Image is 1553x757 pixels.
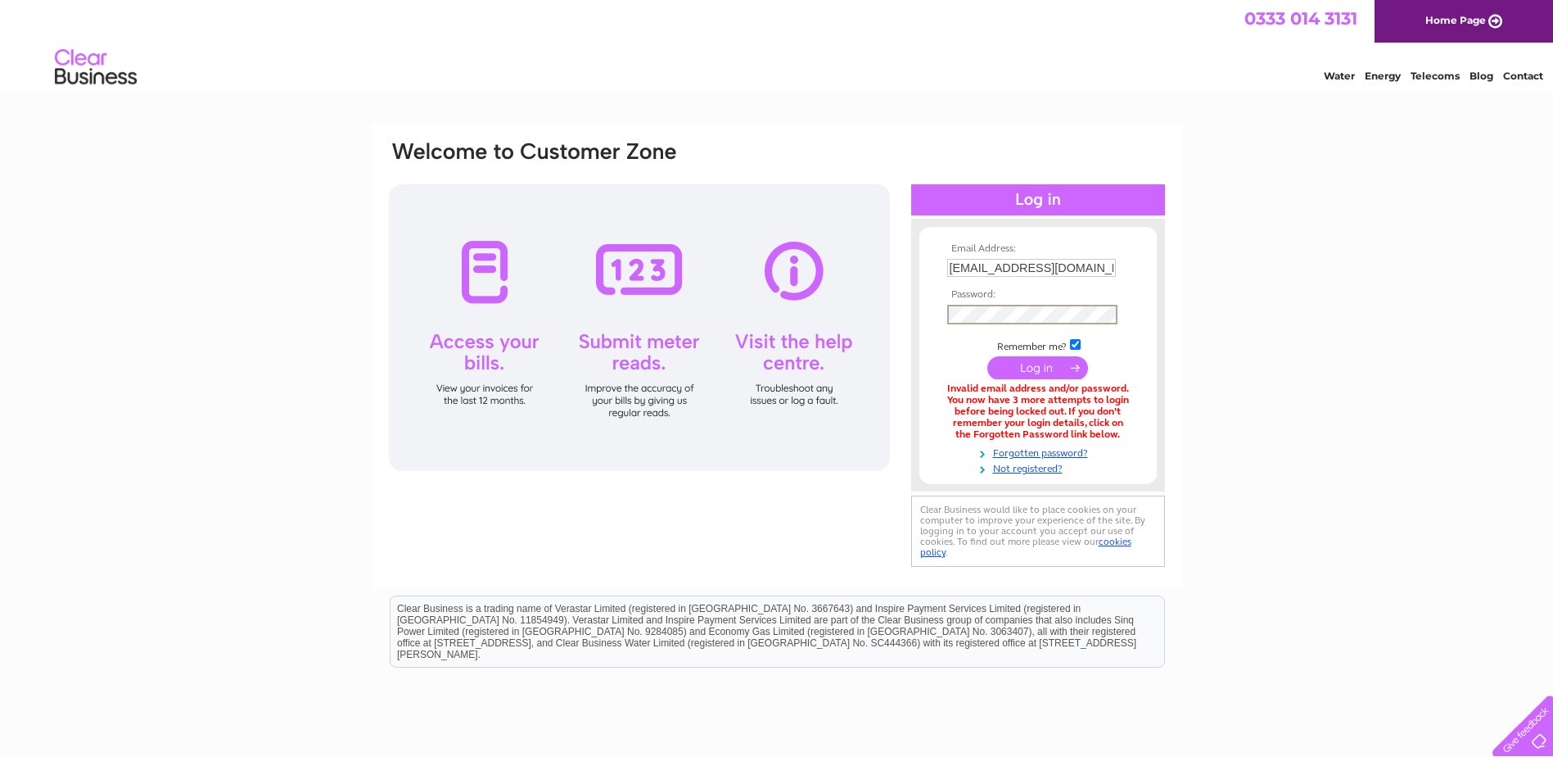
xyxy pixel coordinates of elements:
[1244,8,1357,29] a: 0333 014 3131
[947,383,1129,440] div: Invalid email address and/or password. You now have 3 more attempts to login before being locked ...
[1503,70,1543,82] a: Contact
[1411,70,1460,82] a: Telecoms
[920,536,1131,558] a: cookies policy
[1365,70,1401,82] a: Energy
[943,243,1133,255] th: Email Address:
[1324,70,1355,82] a: Water
[947,444,1133,460] a: Forgotten password?
[391,9,1164,79] div: Clear Business is a trading name of Verastar Limited (registered in [GEOGRAPHIC_DATA] No. 3667643...
[943,289,1133,301] th: Password:
[947,460,1133,475] a: Not registered?
[943,337,1133,353] td: Remember me?
[54,43,138,93] img: logo.png
[1469,70,1493,82] a: Blog
[911,496,1165,567] div: Clear Business would like to place cookies on your computer to improve your experience of the sit...
[987,356,1088,379] input: Submit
